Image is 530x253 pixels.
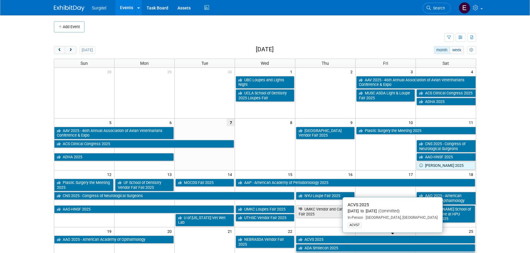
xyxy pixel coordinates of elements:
a: CNS 2025 - Congress of Neurological Surgeons [54,192,294,200]
a: AAO-HNSF 2025 [416,153,476,161]
span: 22 [287,227,295,235]
span: 18 [468,170,476,178]
span: 5 [109,119,114,126]
span: 12 [106,170,114,178]
span: (Committed) [377,209,400,213]
span: 7 [227,119,235,126]
a: UF School of Dentistry Vendor Fair Fall 2025 [115,179,174,191]
span: [GEOGRAPHIC_DATA], [GEOGRAPHIC_DATA] [363,215,438,220]
a: NYU Loupe Fair 2025 [296,192,355,200]
span: 21 [227,227,235,235]
a: AAP - American Academy of Periodontology 2025 [236,179,475,187]
span: 9 [350,119,355,126]
span: Tue [201,61,208,66]
button: myCustomButton [467,46,476,54]
a: ADA Smilecon 2025 [296,244,475,252]
span: Fri [383,61,388,66]
span: Sun [80,61,88,66]
button: week [450,46,464,54]
span: 10 [408,119,416,126]
a: U of [US_STATE] Vet Wet Lab [175,214,234,226]
a: UTHSC Vendor Fair 2025 [236,214,294,222]
a: UCLA School of Dentistry 2025 Loupes Fair [236,89,294,102]
img: ExhibitDay [54,5,84,11]
a: ADHA 2025 [54,153,174,161]
span: Surgitel [92,5,106,10]
span: 11 [468,119,476,126]
h2: [DATE] [256,46,274,53]
a: CNS 2025 - Congress of Neurological Surgeons [416,140,476,152]
a: ACS Clinical Congress 2025 [54,140,234,148]
a: [PERSON_NAME] 2025 [416,162,475,170]
a: MUSC ASDA Light & Loupe Fair 2025 [356,89,415,102]
span: 20 [167,227,174,235]
span: Wed [261,61,269,66]
a: NEBRASDA Vendor Fair 2025 [236,236,294,248]
span: 29 [167,68,174,75]
span: 3 [410,68,416,75]
span: 30 [227,68,235,75]
span: 1 [289,68,295,75]
i: Personalize Calendar [469,48,473,52]
a: MOCDS Fall 2025 [175,179,234,187]
span: 15 [287,170,295,178]
a: UMKC Vendor and Career Fair 2025 [296,205,355,218]
span: 6 [169,119,174,126]
a: [GEOGRAPHIC_DATA] Vendor Fair 2025 [296,127,355,139]
span: 4 [470,68,476,75]
a: AAO-HNSF 2025 [54,205,234,213]
a: AAO 2025 - American Academy of Opthalmology [416,192,476,204]
a: UMKC Loupes Fair 2025 [236,205,294,213]
span: 16 [348,170,355,178]
span: 8 [289,119,295,126]
span: In-Person [348,215,363,220]
a: AAO 2025 - American Academy of Opthalmology [54,236,174,244]
span: 2 [350,68,355,75]
a: ACS Clinical Congress 2025 [416,89,476,97]
button: month [434,46,450,54]
a: ADHA 2025 [416,98,476,106]
span: Thu [322,61,329,66]
a: ACVS 2025 [296,236,475,244]
span: 19 [106,227,114,235]
div: ACVS7 [348,222,361,228]
button: next [65,46,76,54]
span: 28 [106,68,114,75]
a: UBC Loupes and Lights Night [236,76,294,89]
button: Add Event [54,21,84,32]
button: prev [54,46,65,54]
span: ACVS 2025 [348,202,369,207]
a: AAV 2025 - 46th Annual Association of Avian Veterinarians Conference & Expo [54,127,174,139]
a: [PERSON_NAME] School of Dental Medicine at HPU Vendor Fair 2025 [416,205,475,223]
div: [DATE] to [DATE] [348,209,438,214]
span: 13 [167,170,174,178]
a: Plastic Surgery the Meeting 2025 [356,127,476,135]
a: Plastic Surgery the Meeting 2025 [54,179,114,191]
span: Mon [140,61,149,66]
span: Sat [442,61,449,66]
a: Search [423,3,451,13]
span: Search [431,6,445,10]
button: [DATE] [79,46,95,54]
a: AAV 2025 - 46th Annual Association of Avian Veterinarians Conference & Expo [356,76,476,89]
img: Event Coordinator [459,2,470,14]
span: 17 [408,170,416,178]
span: 14 [227,170,235,178]
span: 25 [468,227,476,235]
